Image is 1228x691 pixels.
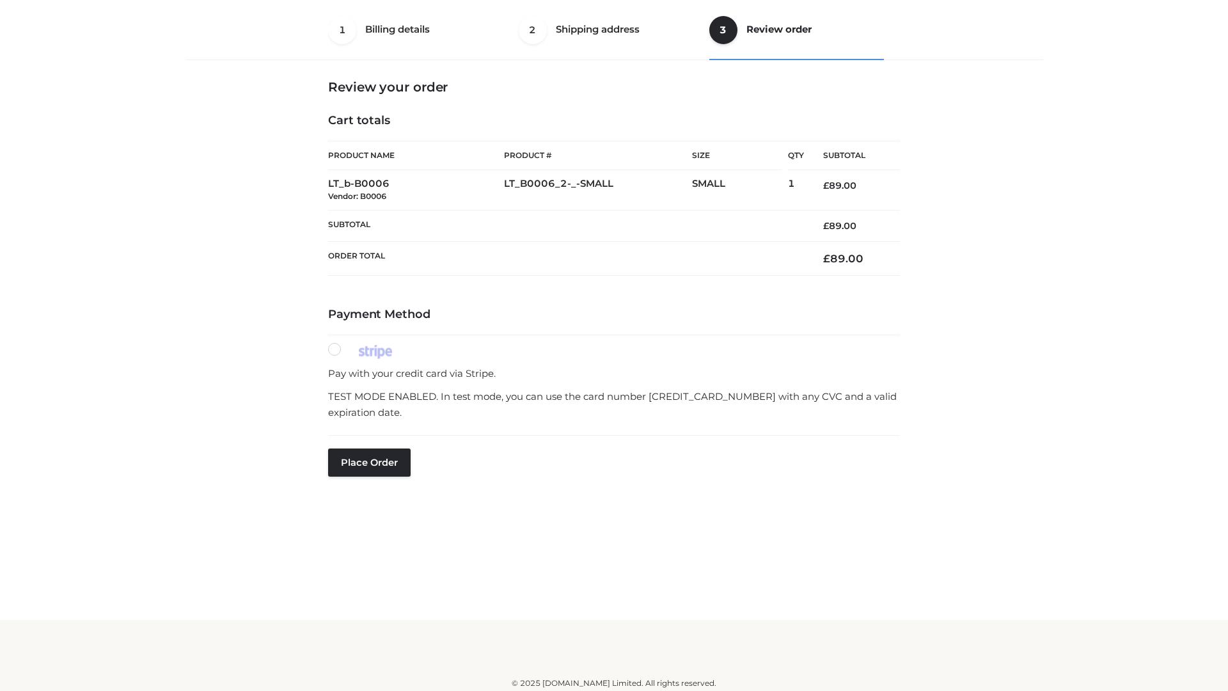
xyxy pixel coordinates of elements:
[190,677,1038,690] div: © 2025 [DOMAIN_NAME] Limited. All rights reserved.
[328,79,900,95] h3: Review your order
[823,220,856,232] bdi: 89.00
[504,141,692,170] th: Product #
[823,220,829,232] span: £
[328,365,900,382] p: Pay with your credit card via Stripe.
[823,252,863,265] bdi: 89.00
[823,252,830,265] span: £
[823,180,856,191] bdi: 89.00
[328,170,504,210] td: LT_b-B0006
[804,141,900,170] th: Subtotal
[328,449,411,477] button: Place order
[788,170,804,210] td: 1
[328,141,504,170] th: Product Name
[788,141,804,170] th: Qty
[328,210,804,241] th: Subtotal
[328,114,900,128] h4: Cart totals
[692,141,782,170] th: Size
[692,170,788,210] td: SMALL
[328,388,900,421] p: TEST MODE ENABLED. In test mode, you can use the card number [CREDIT_CARD_NUMBER] with any CVC an...
[504,170,692,210] td: LT_B0006_2-_-SMALL
[823,180,829,191] span: £
[328,242,804,276] th: Order Total
[328,191,386,201] small: Vendor: B0006
[328,308,900,322] h4: Payment Method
